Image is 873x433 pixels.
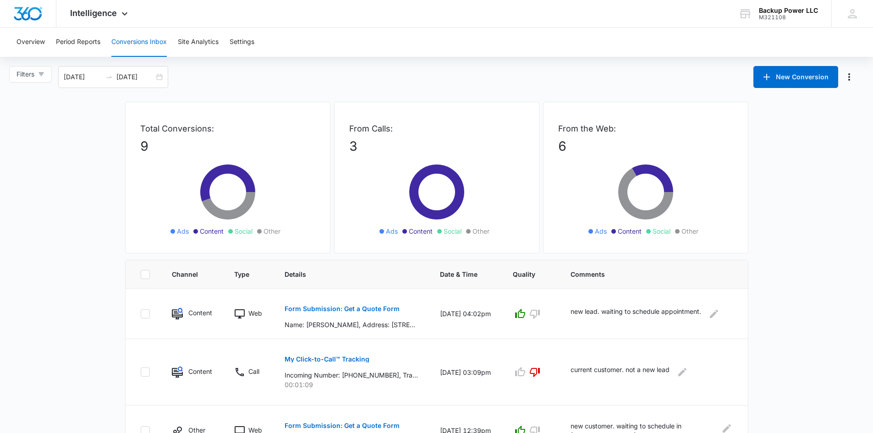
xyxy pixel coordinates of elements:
[64,72,102,82] input: Start date
[178,27,219,57] button: Site Analytics
[707,307,721,321] button: Edit Comments
[759,7,818,14] div: account name
[285,348,369,370] button: My Click-to-Call™ Tracking
[248,308,262,318] p: Web
[285,320,418,329] p: Name: [PERSON_NAME], Address: [STREET_ADDRESS], Email: [EMAIL_ADDRESS][DOMAIN_NAME], Which Servic...
[842,70,857,84] button: Manage Numbers
[571,269,720,279] span: Comments
[285,298,400,320] button: Form Submission: Get a Quote Form
[285,422,400,429] p: Form Submission: Get a Quote Form
[675,365,690,379] button: Edit Comments
[172,269,199,279] span: Channel
[230,27,254,57] button: Settings
[188,308,212,318] p: Content
[111,27,167,57] button: Conversions Inbox
[653,226,670,236] span: Social
[264,226,280,236] span: Other
[409,226,433,236] span: Content
[16,27,45,57] button: Overview
[759,14,818,21] div: account id
[349,122,524,135] p: From Calls:
[285,356,369,362] p: My Click-to-Call™ Tracking
[349,137,524,156] p: 3
[9,66,52,82] button: Filters
[558,122,733,135] p: From the Web:
[140,137,315,156] p: 9
[595,226,607,236] span: Ads
[440,269,478,279] span: Date & Time
[235,226,253,236] span: Social
[105,73,113,81] span: swap-right
[386,226,398,236] span: Ads
[70,8,117,18] span: Intelligence
[285,269,405,279] span: Details
[444,226,461,236] span: Social
[571,307,701,321] p: new lead. waiting to schedule appointment.
[56,27,100,57] button: Period Reports
[285,370,418,380] p: Incoming Number: [PHONE_NUMBER], Tracking Number: [PHONE_NUMBER], Ring To: [PHONE_NUMBER], Caller...
[429,289,502,339] td: [DATE] 04:02pm
[234,269,249,279] span: Type
[116,72,154,82] input: End date
[681,226,698,236] span: Other
[285,380,418,389] p: 00:01:09
[429,339,502,406] td: [DATE] 03:09pm
[248,367,259,376] p: Call
[472,226,489,236] span: Other
[558,137,733,156] p: 6
[618,226,642,236] span: Content
[200,226,224,236] span: Content
[571,365,670,379] p: current customer. not a new lead
[513,269,535,279] span: Quality
[105,73,113,81] span: to
[16,69,34,79] span: Filters
[140,122,315,135] p: Total Conversions:
[285,306,400,312] p: Form Submission: Get a Quote Form
[753,66,838,88] button: New Conversion
[188,367,212,376] p: Content
[177,226,189,236] span: Ads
